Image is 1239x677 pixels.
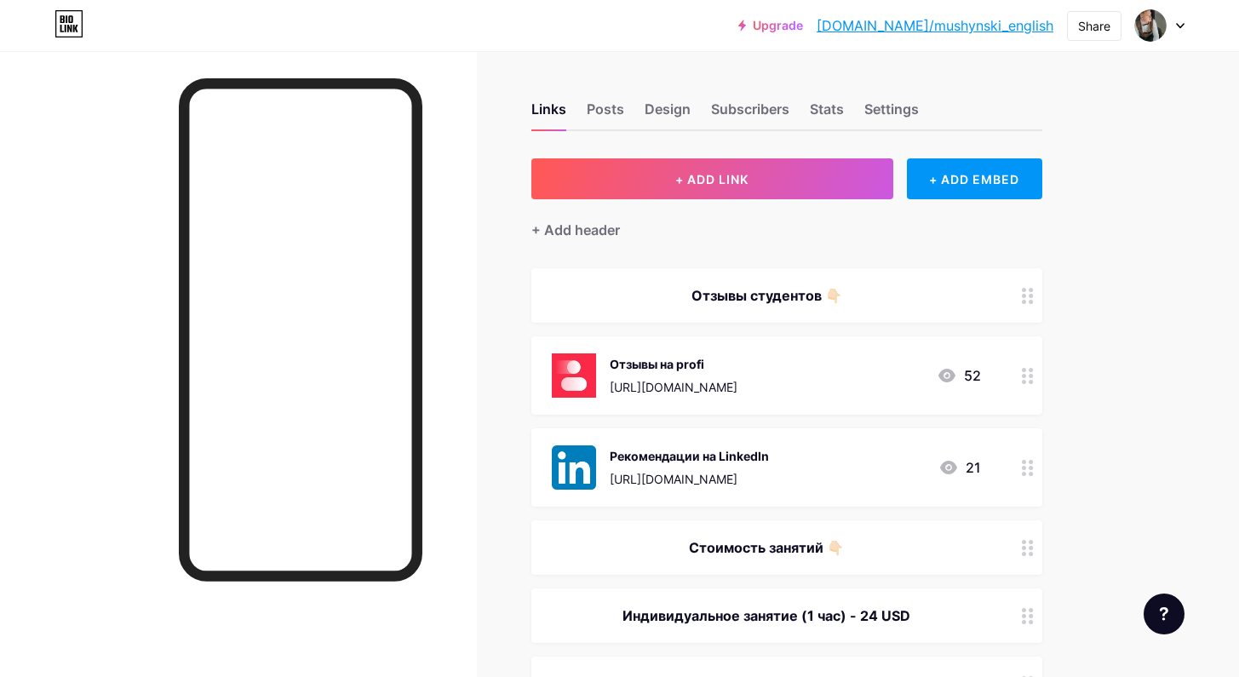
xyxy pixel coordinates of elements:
button: + ADD LINK [531,158,893,199]
div: Settings [864,99,919,129]
img: Рекомендации на LinkedIn [552,445,596,490]
div: 21 [938,457,981,478]
div: + ADD EMBED [907,158,1042,199]
div: Индивидуальное занятие (1 час) - 24 USD [552,605,981,626]
div: Subscribers [711,99,789,129]
div: Стоимость занятий 👇🏻 [552,537,981,558]
img: Отзывы на profi [552,353,596,398]
span: + ADD LINK [675,172,749,186]
div: Отзывы студентов 👇🏻 [552,285,981,306]
div: Рекомендации на LinkedIn [610,447,769,465]
div: [URL][DOMAIN_NAME] [610,470,769,488]
div: + Add header [531,220,620,240]
div: Отзывы на profi [610,355,737,373]
div: Posts [587,99,624,129]
div: Links [531,99,566,129]
div: Share [1078,17,1110,35]
a: [DOMAIN_NAME]/mushynski_english [817,15,1053,36]
div: Stats [810,99,844,129]
a: Upgrade [738,19,803,32]
div: Design [645,99,691,129]
div: [URL][DOMAIN_NAME] [610,378,737,396]
div: 52 [937,365,981,386]
img: Yahor Mushynski [1134,9,1167,42]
